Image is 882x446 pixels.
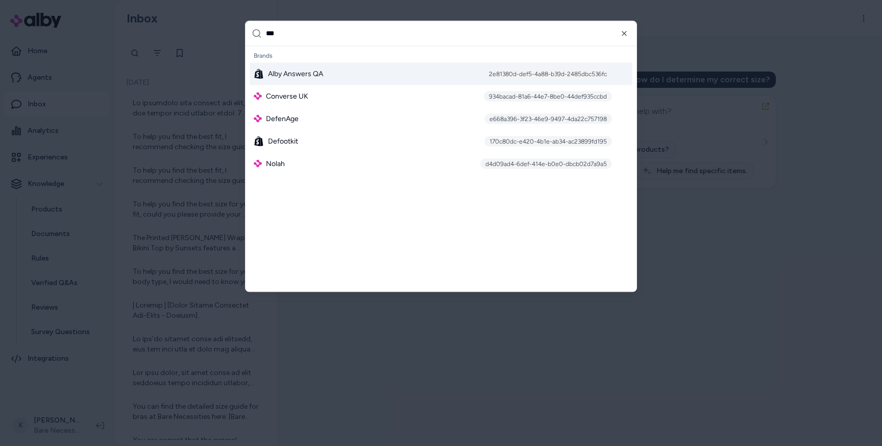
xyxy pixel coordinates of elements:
[254,114,262,123] img: alby Logo
[266,113,299,124] span: DefenAge
[266,91,308,101] span: Converse UK
[254,159,262,168] img: alby Logo
[250,48,632,62] div: Brands
[484,113,612,124] div: e668a396-3f23-46e9-9497-4da22c757198
[484,91,612,101] div: 934bacad-81a6-44e7-8be0-44def935ccbd
[268,136,298,146] span: Defootkit
[266,158,285,169] span: Nolah
[480,158,612,169] div: d4d09ad4-6def-414e-b0e0-dbcb02d7a9a5
[268,68,323,79] span: Alby Answers QA
[484,68,612,79] div: 2e81380d-def5-4a88-b39d-2485dbc536fc
[484,136,612,146] div: 170c80dc-e420-4b1e-ab34-ac23899fd195
[254,92,262,100] img: alby Logo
